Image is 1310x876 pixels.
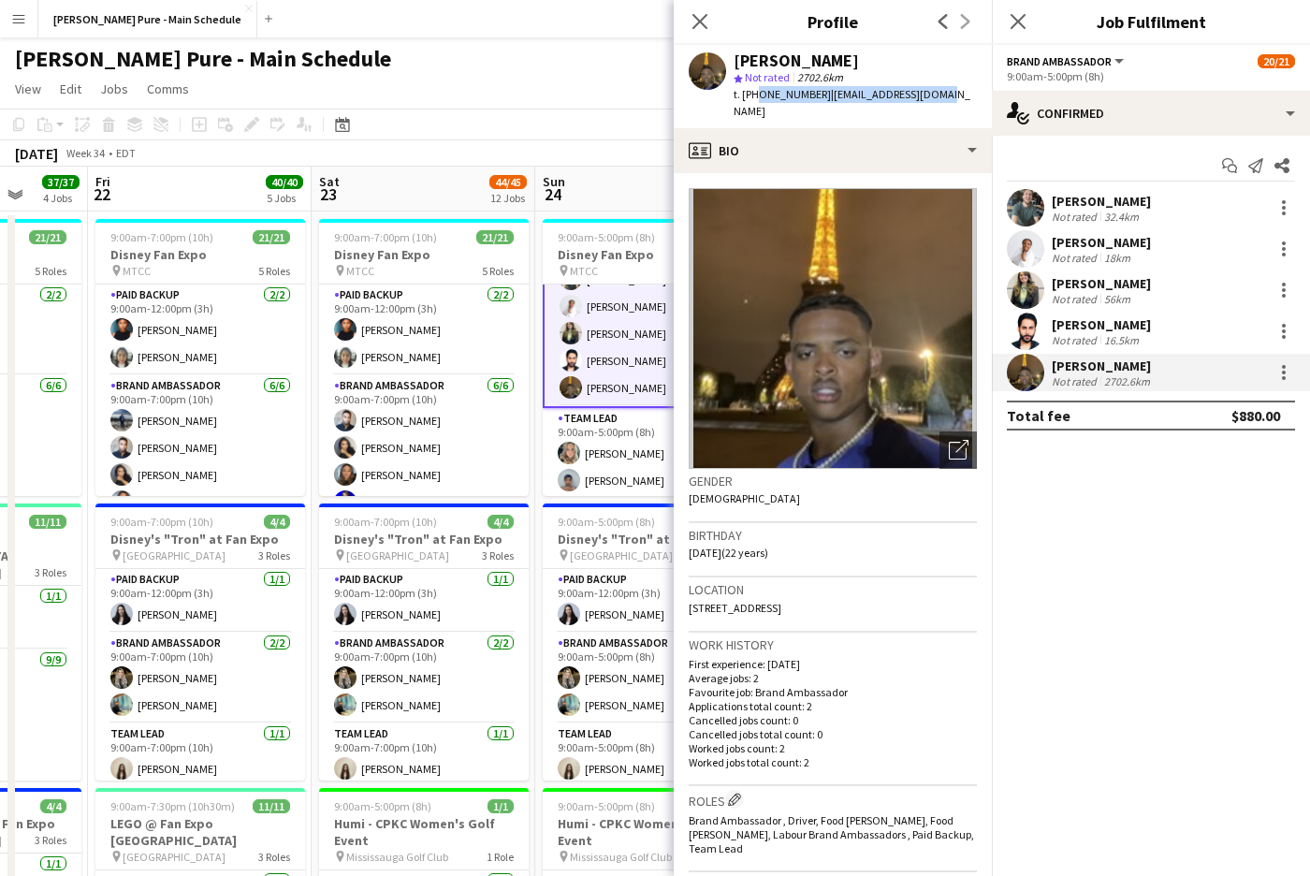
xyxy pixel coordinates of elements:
[1100,333,1143,347] div: 16.5km
[95,375,305,575] app-card-role: Brand Ambassador6/69:00am-7:00pm (10h)[PERSON_NAME][PERSON_NAME][PERSON_NAME][PERSON_NAME]
[689,685,977,699] p: Favourite job: Brand Ambassador
[1100,251,1134,265] div: 18km
[543,633,752,723] app-card-role: Brand Ambassador2/29:00am-5:00pm (8h)[PERSON_NAME][PERSON_NAME]
[95,219,305,496] app-job-card: 9:00am-7:00pm (10h)21/21Disney Fan Expo MTCC5 RolesPaid Backup2/29:00am-12:00pm (3h)[PERSON_NAME]...
[334,799,431,813] span: 9:00am-5:00pm (8h)
[1052,333,1100,347] div: Not rated
[266,175,303,189] span: 40/40
[543,219,752,496] app-job-card: 9:00am-5:00pm (8h)20/21Disney Fan Expo MTCC5 Roles[PERSON_NAME]Brand Ambassador5/59:00am-5:00pm (...
[147,80,189,97] span: Comms
[319,285,529,375] app-card-role: Paid Backup2/29:00am-12:00pm (3h)[PERSON_NAME][PERSON_NAME]
[476,230,514,244] span: 21/21
[95,504,305,781] app-job-card: 9:00am-7:00pm (10h)4/4Disney's "Tron" at Fan Expo [GEOGRAPHIC_DATA]3 RolesPaid Backup1/19:00am-12...
[558,515,655,529] span: 9:00am-5:00pm (8h)
[267,191,302,205] div: 5 Jobs
[15,80,41,97] span: View
[95,723,305,787] app-card-role: Team Lead1/19:00am-7:00pm (10h)[PERSON_NAME]
[1052,358,1154,374] div: [PERSON_NAME]
[570,264,598,278] span: MTCC
[35,565,66,579] span: 3 Roles
[15,144,58,163] div: [DATE]
[346,548,449,562] span: [GEOGRAPHIC_DATA]
[346,264,374,278] span: MTCC
[100,80,128,97] span: Jobs
[689,741,977,755] p: Worked jobs count: 2
[689,546,768,560] span: [DATE] (22 years)
[319,531,529,547] h3: Disney's "Tron" at Fan Expo
[1052,292,1100,306] div: Not rated
[1100,210,1143,224] div: 32.4km
[95,285,305,375] app-card-role: Paid Backup2/29:00am-12:00pm (3h)[PERSON_NAME][PERSON_NAME]
[1052,210,1100,224] div: Not rated
[319,219,529,496] app-job-card: 9:00am-7:00pm (10h)21/21Disney Fan Expo MTCC5 RolesPaid Backup2/29:00am-12:00pm (3h)[PERSON_NAME]...
[939,431,977,469] div: Open photos pop-in
[60,80,81,97] span: Edit
[319,569,529,633] app-card-role: Paid Backup1/19:00am-12:00pm (3h)[PERSON_NAME]
[558,799,655,813] span: 9:00am-5:00pm (8h)
[689,755,977,769] p: Worked jobs total count: 2
[52,77,89,101] a: Edit
[689,713,977,727] p: Cancelled jobs count: 0
[123,850,226,864] span: [GEOGRAPHIC_DATA]
[253,799,290,813] span: 11/11
[543,504,752,781] app-job-card: 9:00am-5:00pm (8h)4/4Disney's "Tron" at Fan Expo [GEOGRAPHIC_DATA]3 RolesPaid Backup1/19:00am-12:...
[482,264,514,278] span: 5 Roles
[1007,54,1127,68] button: Brand Ambassador
[689,790,977,810] h3: Roles
[95,815,305,849] h3: LEGO @ Fan Expo [GEOGRAPHIC_DATA]
[264,515,290,529] span: 4/4
[1052,193,1151,210] div: [PERSON_NAME]
[488,515,514,529] span: 4/4
[689,699,977,713] p: Applications total count: 2
[95,569,305,633] app-card-role: Paid Backup1/19:00am-12:00pm (3h)[PERSON_NAME]
[674,128,992,173] div: Bio
[93,77,136,101] a: Jobs
[316,183,340,205] span: 23
[258,548,290,562] span: 3 Roles
[490,191,526,205] div: 12 Jobs
[1052,234,1151,251] div: [PERSON_NAME]
[319,633,529,723] app-card-role: Brand Ambassador2/29:00am-7:00pm (10h)[PERSON_NAME][PERSON_NAME]
[110,515,213,529] span: 9:00am-7:00pm (10h)
[734,52,859,69] div: [PERSON_NAME]
[488,799,514,813] span: 1/1
[674,9,992,34] h3: Profile
[35,833,66,847] span: 3 Roles
[689,601,781,615] span: [STREET_ADDRESS]
[258,264,290,278] span: 5 Roles
[1007,69,1295,83] div: 9:00am-5:00pm (8h)
[1100,374,1154,388] div: 2702.6km
[95,246,305,263] h3: Disney Fan Expo
[1100,292,1134,306] div: 56km
[487,850,514,864] span: 1 Role
[123,264,151,278] span: MTCC
[334,230,437,244] span: 9:00am-7:00pm (10h)
[1231,406,1280,425] div: $880.00
[689,657,977,671] p: First experience: [DATE]
[689,813,974,855] span: Brand Ambassador , Driver, Food [PERSON_NAME], Food [PERSON_NAME], Labour Brand Ambassadors , Pai...
[543,408,752,499] app-card-role: Team Lead2/29:00am-5:00pm (8h)[PERSON_NAME][PERSON_NAME]
[7,77,49,101] a: View
[543,232,752,408] app-card-role: Brand Ambassador5/59:00am-5:00pm (8h)[PERSON_NAME][PERSON_NAME][PERSON_NAME][PERSON_NAME][PERSON_...
[745,70,790,84] span: Not rated
[29,515,66,529] span: 11/11
[540,183,565,205] span: 24
[1007,54,1112,68] span: Brand Ambassador
[40,799,66,813] span: 4/4
[1007,406,1070,425] div: Total fee
[29,230,66,244] span: 21/21
[258,850,290,864] span: 3 Roles
[35,264,66,278] span: 5 Roles
[1258,54,1295,68] span: 20/21
[95,173,110,190] span: Fri
[543,815,752,849] h3: Humi - CPKC Women's Golf Event
[42,175,80,189] span: 37/37
[689,527,977,544] h3: Birthday
[1052,251,1100,265] div: Not rated
[319,504,529,781] app-job-card: 9:00am-7:00pm (10h)4/4Disney's "Tron" at Fan Expo [GEOGRAPHIC_DATA]3 RolesPaid Backup1/19:00am-12...
[95,633,305,723] app-card-role: Brand Ambassador2/29:00am-7:00pm (10h)[PERSON_NAME][PERSON_NAME]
